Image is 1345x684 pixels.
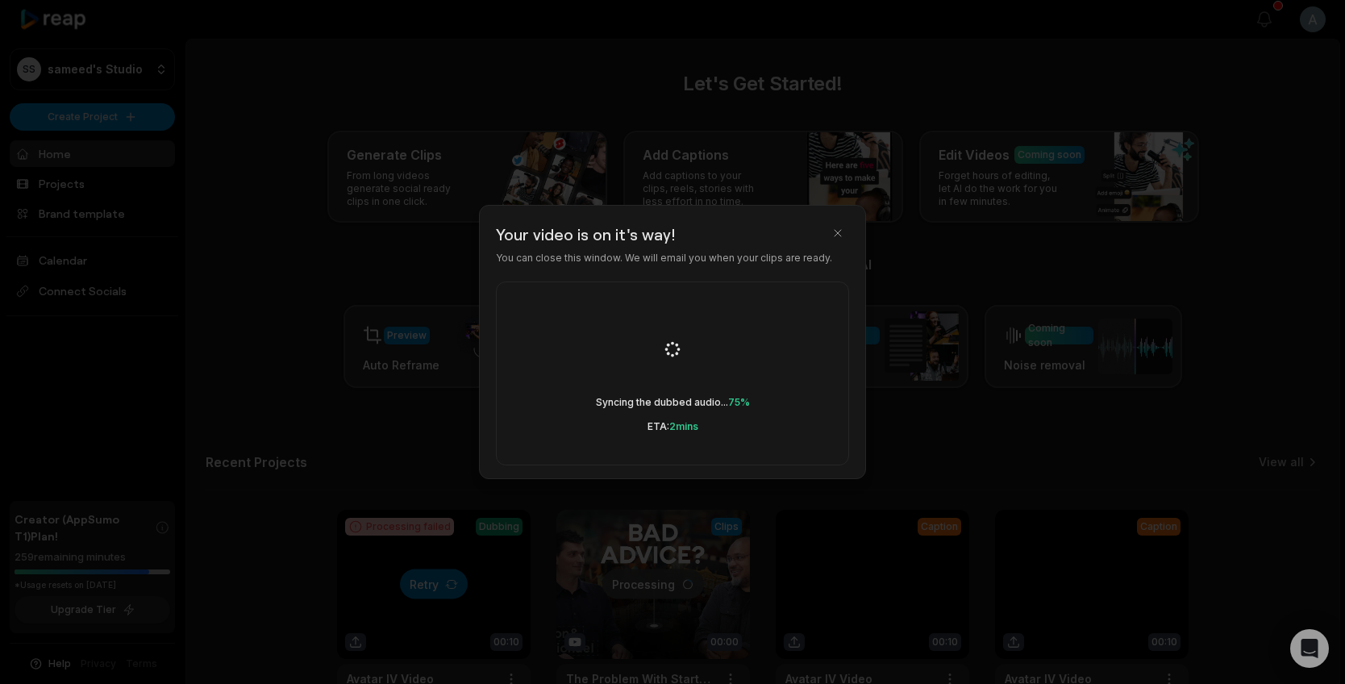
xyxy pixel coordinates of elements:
span: 2 mins [669,420,698,432]
h2: Your video is on it's way! [496,222,849,246]
span: 75% [728,396,750,408]
p: You can close this window. We will email you when your clips are ready. [496,251,849,265]
div: Syncing the dubbed audio... [596,395,750,410]
div: ETA: [648,419,698,434]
